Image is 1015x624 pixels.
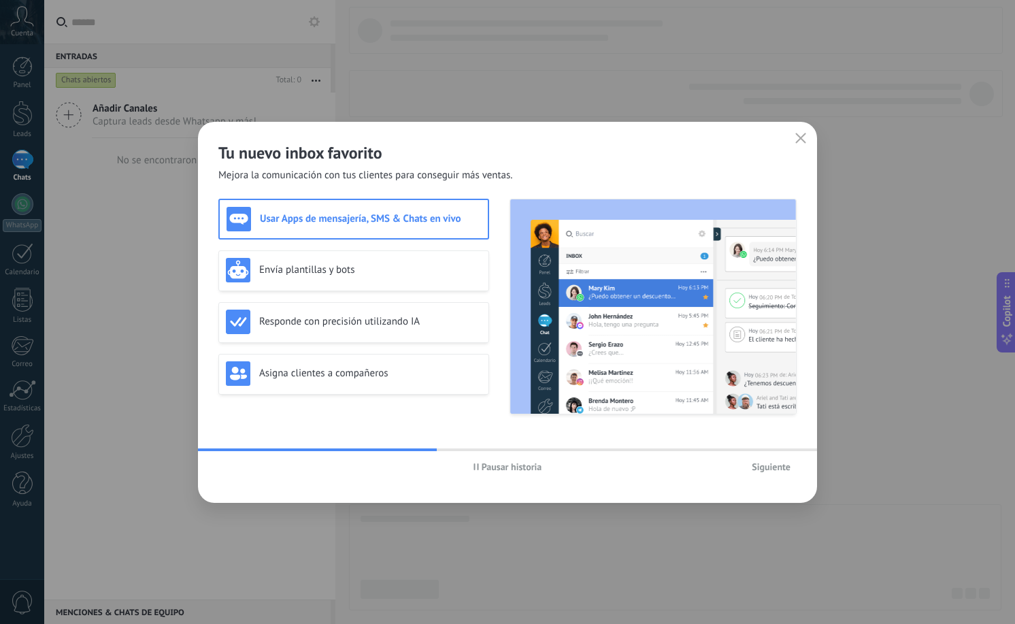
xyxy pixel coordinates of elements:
[752,462,791,472] span: Siguiente
[260,212,481,225] h3: Usar Apps de mensajería, SMS & Chats en vivo
[259,367,482,380] h3: Asigna clientes a compañeros
[746,457,797,477] button: Siguiente
[467,457,548,477] button: Pausar historia
[218,169,513,182] span: Mejora la comunicación con tus clientes para conseguir más ventas.
[218,142,797,163] h2: Tu nuevo inbox favorito
[482,462,542,472] span: Pausar historia
[259,315,482,328] h3: Responde con precisión utilizando IA
[259,263,482,276] h3: Envía plantillas y bots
